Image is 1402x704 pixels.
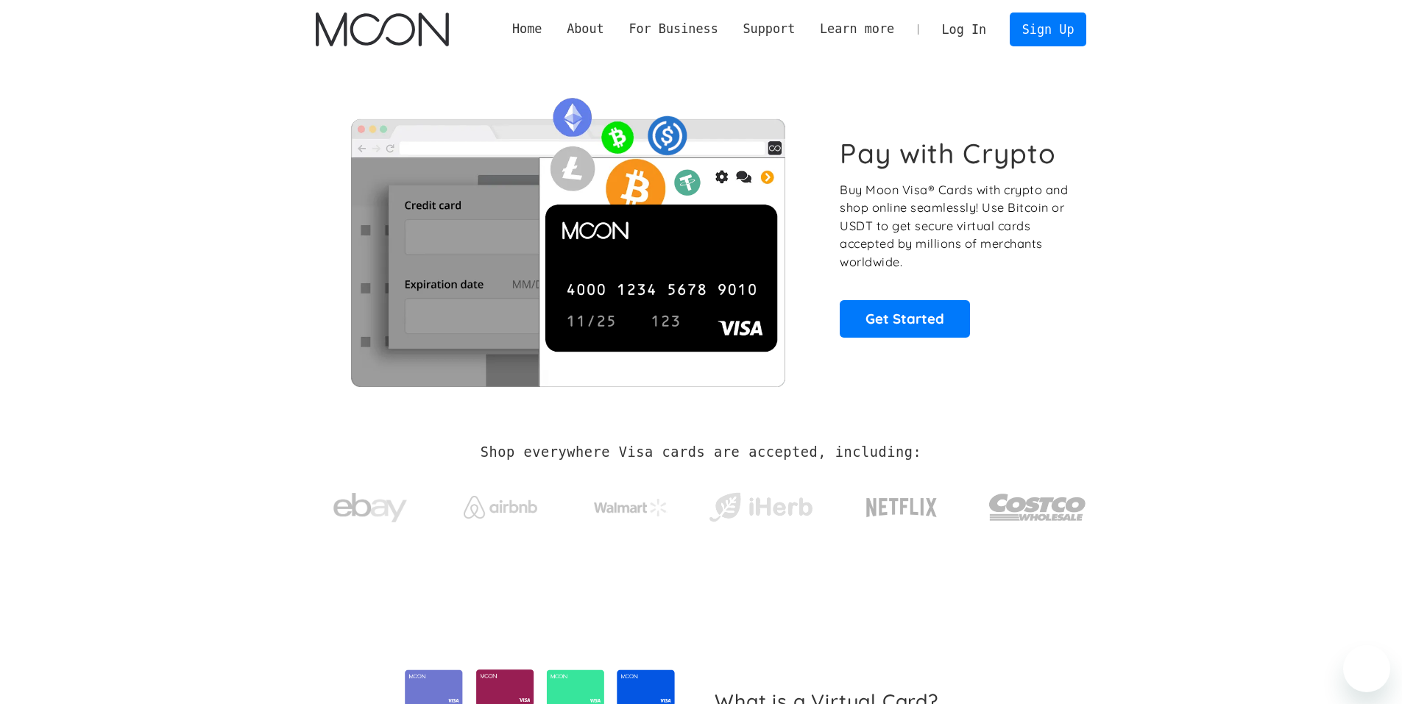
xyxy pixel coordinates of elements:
[567,20,604,38] div: About
[464,496,537,519] img: Airbnb
[316,13,449,46] img: Moon Logo
[316,13,449,46] a: home
[576,484,685,524] a: Walmart
[481,444,921,461] h2: Shop everywhere Visa cards are accepted, including:
[617,20,731,38] div: For Business
[840,137,1056,170] h1: Pay with Crypto
[500,20,554,38] a: Home
[865,489,938,526] img: Netflix
[988,480,1087,535] img: Costco
[594,499,668,516] img: Walmart
[840,300,970,337] a: Get Started
[743,20,795,38] div: Support
[554,20,616,38] div: About
[629,20,718,38] div: For Business
[988,465,1087,542] a: Costco
[706,474,815,534] a: iHerb
[930,13,999,46] a: Log In
[840,181,1070,271] p: Buy Moon Visa® Cards with crypto and shop online seamlessly! Use Bitcoin or USDT to get secure vi...
[807,20,907,38] div: Learn more
[1343,645,1390,692] iframe: Button to launch messaging window
[333,485,407,531] img: ebay
[820,20,894,38] div: Learn more
[316,470,425,538] a: ebay
[706,488,815,527] img: iHerb
[445,481,555,526] a: Airbnb
[1010,13,1086,46] a: Sign Up
[316,88,820,386] img: Moon Cards let you spend your crypto anywhere Visa is accepted.
[731,20,807,38] div: Support
[836,474,968,533] a: Netflix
